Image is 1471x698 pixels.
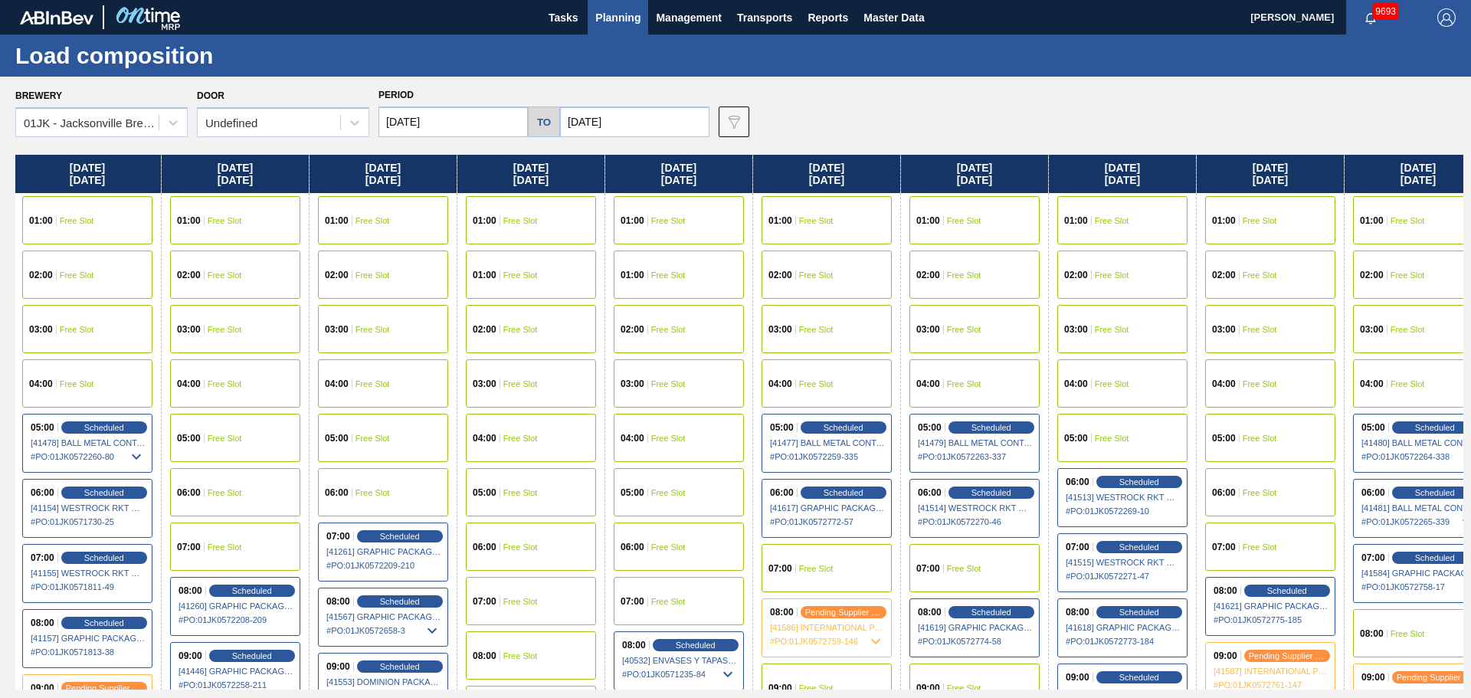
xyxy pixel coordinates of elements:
span: Period [378,90,414,100]
button: icon-filter-gray [719,107,749,137]
span: Tasks [546,8,580,27]
span: Reports [808,8,848,27]
img: icon-filter-gray [725,113,743,131]
span: Management [656,8,722,27]
div: 01JK - Jacksonville Brewery [24,116,160,129]
label: Door [197,90,224,101]
button: Notifications [1346,7,1395,28]
input: mm/dd/yyyy [378,107,528,137]
img: TNhmsLtSVTkK8tSr43FrP2fwEKptu5GPRR3wAAAABJRU5ErkJggg== [20,11,93,25]
h5: to [537,116,551,128]
span: Transports [737,8,792,27]
input: mm/dd/yyyy [560,107,709,137]
div: Undefined [205,116,257,129]
span: Planning [595,8,640,27]
span: Master Data [863,8,924,27]
label: Brewery [15,90,62,101]
h1: Load composition [15,47,287,64]
img: Logout [1437,8,1456,27]
span: 9693 [1372,3,1399,20]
